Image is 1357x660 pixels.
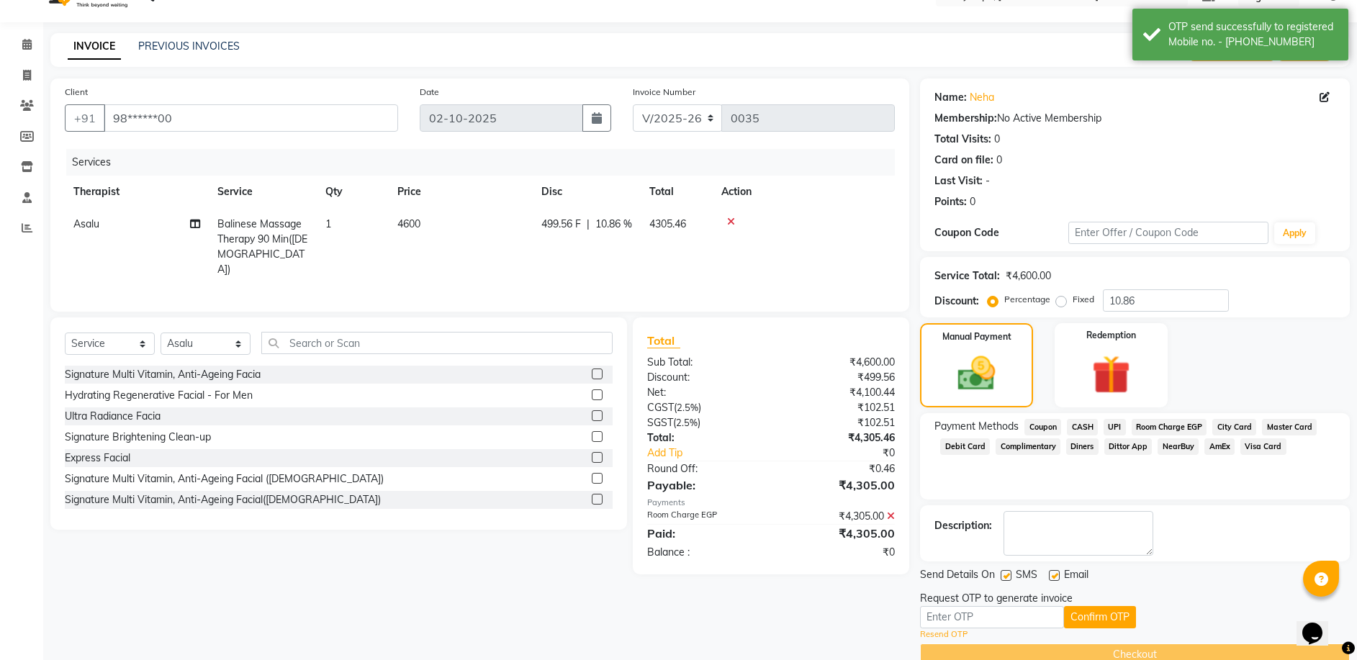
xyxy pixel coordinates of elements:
div: ₹4,600.00 [771,355,906,370]
span: Send Details On [920,567,995,585]
a: Neha [970,90,994,105]
span: Diners [1066,438,1099,455]
div: Hydrating Regenerative Facial - For Men [65,388,253,403]
span: Debit Card [940,438,990,455]
div: ₹4,305.00 [771,476,906,494]
div: ₹499.56 [771,370,906,385]
label: Redemption [1086,329,1136,342]
span: Total [647,333,680,348]
button: Confirm OTP [1064,606,1136,628]
div: Discount: [934,294,979,309]
div: ₹4,305.46 [771,430,906,446]
div: Discount: [636,370,771,385]
div: Points: [934,194,967,209]
div: Signature Multi Vitamin, Anti-Ageing Facial([DEMOGRAPHIC_DATA]) [65,492,381,507]
div: ₹0 [793,446,906,461]
div: Ultra Radiance Facia [65,409,161,424]
div: ₹4,305.00 [771,525,906,542]
span: NearBuy [1158,438,1199,455]
label: Manual Payment [942,330,1011,343]
div: Card on file: [934,153,993,168]
span: | [587,217,590,232]
button: Apply [1274,222,1315,244]
div: Signature Brightening Clean-up [65,430,211,445]
span: CASH [1067,419,1098,435]
label: Date [420,86,439,99]
span: CGST [647,401,674,414]
span: 4305.46 [649,217,686,230]
div: No Active Membership [934,111,1335,126]
div: Name: [934,90,967,105]
div: - [986,173,990,189]
img: _gift.svg [1080,351,1142,399]
div: ₹102.51 [771,400,906,415]
div: Net: [636,385,771,400]
div: Description: [934,518,992,533]
div: OTP send successfully to registered Mobile no. - 919899127000 [1168,19,1338,50]
span: Email [1064,567,1088,585]
input: Search by Name/Mobile/Email/Code [104,104,398,132]
span: 499.56 F [541,217,581,232]
span: Room Charge EGP [1132,419,1207,435]
a: Resend OTP [920,628,968,641]
input: Enter Offer / Coupon Code [1068,222,1268,244]
button: +91 [65,104,105,132]
a: Add Tip [636,446,794,461]
div: Sub Total: [636,355,771,370]
div: Paid: [636,525,771,542]
div: ₹102.51 [771,415,906,430]
a: PREVIOUS INVOICES [138,40,240,53]
a: INVOICE [68,34,121,60]
div: Total Visits: [934,132,991,147]
div: Signature Multi Vitamin, Anti-Ageing Facia [65,367,261,382]
span: 2.5% [677,402,698,413]
span: 4600 [397,217,420,230]
th: Qty [317,176,389,208]
span: Asalu [73,217,99,230]
span: Master Card [1262,419,1317,435]
div: Room Charge EGP [636,509,771,524]
span: SGST [647,416,673,429]
span: 1 [325,217,331,230]
div: Service Total: [934,268,1000,284]
img: _cash.svg [946,352,1006,395]
th: Price [389,176,533,208]
div: Total: [636,430,771,446]
th: Disc [533,176,641,208]
div: ( ) [636,400,771,415]
span: AmEx [1204,438,1235,455]
span: Balinese Massage Therapy 90 Min([DEMOGRAPHIC_DATA]) [217,217,307,276]
span: UPI [1104,419,1126,435]
div: Payments [647,497,896,509]
span: 2.5% [676,417,698,428]
div: ₹4,600.00 [1006,268,1051,284]
div: Round Off: [636,461,771,476]
span: Payment Methods [934,419,1019,434]
div: Services [66,149,906,176]
label: Percentage [1004,293,1050,306]
div: ₹0 [771,545,906,560]
label: Fixed [1073,293,1094,306]
div: Express Facial [65,451,130,466]
div: Payable: [636,476,771,494]
th: Total [641,176,713,208]
div: ₹0.46 [771,461,906,476]
span: Dittor App [1104,438,1153,455]
th: Action [713,176,895,208]
span: Visa Card [1240,438,1286,455]
span: City Card [1212,419,1256,435]
div: ( ) [636,415,771,430]
label: Client [65,86,88,99]
div: Request OTP to generate invoice [920,591,1073,606]
span: Complimentary [996,438,1060,455]
th: Therapist [65,176,209,208]
span: 10.86 % [595,217,632,232]
span: SMS [1016,567,1037,585]
input: Enter OTP [920,606,1064,628]
span: Coupon [1024,419,1061,435]
div: Signature Multi Vitamin, Anti-Ageing Facial ([DEMOGRAPHIC_DATA]) [65,471,384,487]
div: Last Visit: [934,173,983,189]
div: Coupon Code [934,225,1068,240]
input: Search or Scan [261,332,613,354]
div: 0 [996,153,1002,168]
